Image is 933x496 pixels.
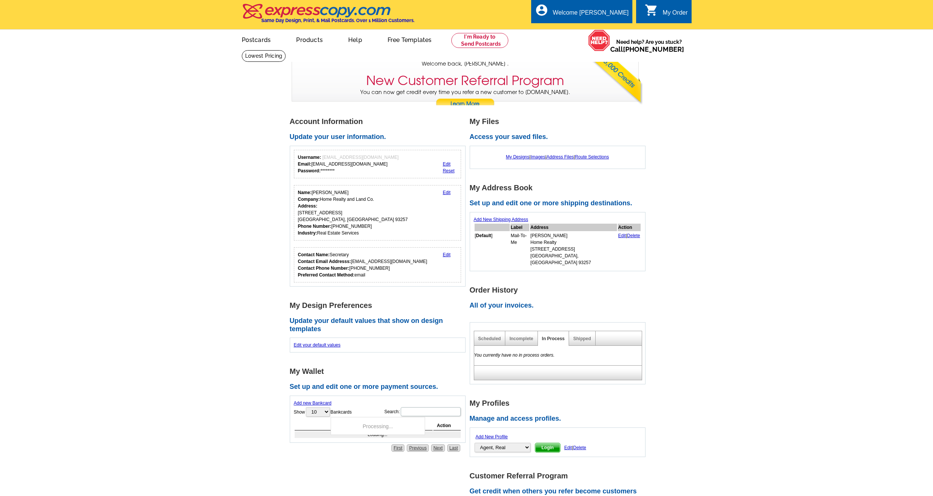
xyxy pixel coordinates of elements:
a: Edit [443,190,451,195]
a: Products [284,30,335,48]
a: Edit [618,233,626,238]
span: Call [610,45,684,53]
td: [ ] [475,232,510,266]
strong: Contact Name: [298,252,330,257]
h2: Access your saved files. [470,133,650,141]
td: [PERSON_NAME] Home Realty [STREET_ADDRESS] [GEOGRAPHIC_DATA], [GEOGRAPHIC_DATA] 93257 [530,232,617,266]
span: Edit [564,445,572,450]
label: Show Bankcards [294,406,352,417]
div: Who should we contact regarding order issues? [294,247,461,282]
strong: Address: [298,203,317,209]
a: Add New Shipping Address [474,217,528,222]
label: Search: [384,406,461,417]
button: Login [535,443,561,453]
h1: My Wallet [290,368,470,375]
h2: Set up and edit one or more payment sources. [290,383,470,391]
h1: My Files [470,118,650,125]
a: Scheduled [478,336,501,341]
strong: Contact Phone Number: [298,266,349,271]
div: My Order [663,9,688,20]
h1: Customer Referral Program [470,472,650,480]
h2: Get credit when others you refer become customers [470,487,650,496]
a: Free Templates [376,30,444,48]
i: shopping_cart [645,3,658,17]
div: Welcome [PERSON_NAME] [553,9,629,20]
h1: My Profiles [470,399,650,407]
th: Action [433,421,461,430]
a: Postcards [230,30,283,48]
span: Welcome back, [PERSON_NAME] . [422,60,509,68]
span: Need help? Are you stuck? [610,38,688,53]
a: Help [336,30,374,48]
div: Processing... [331,417,425,435]
a: Address Files [547,154,574,160]
i: account_circle [535,3,548,17]
a: Shipped [573,336,591,341]
div: | | | [474,150,641,164]
div: Your personal details. [294,185,461,241]
em: You currently have no in process orders. [474,353,555,358]
span: Login [535,443,560,452]
th: Address [530,224,617,231]
h2: Update your user information. [290,133,470,141]
h3: New Customer Referral Program [366,73,564,88]
strong: Contact Email Addresss: [298,259,351,264]
img: help [588,30,610,51]
a: Edit [443,252,451,257]
a: Previous [407,444,429,452]
a: In Process [542,336,565,341]
h2: All of your invoices. [470,302,650,310]
h1: Account Information [290,118,470,125]
a: Route Selections [575,154,609,160]
strong: Preferred Contact Method: [298,272,355,278]
th: Label [511,224,530,231]
a: Same Day Design, Print, & Mail Postcards. Over 1 Million Customers. [242,9,415,23]
p: You can now get credit every time you refer a new customer to [DOMAIN_NAME]. [292,88,638,110]
select: ShowBankcards [306,407,330,417]
a: Last [447,444,460,452]
strong: Phone Number: [298,224,331,229]
form: | [474,432,641,453]
a: Images [530,154,545,160]
h2: Set up and edit one or more shipping destinations. [470,199,650,208]
div: Secretary [EMAIL_ADDRESS][DOMAIN_NAME] [PHONE_NUMBER] email [298,251,427,278]
h2: Update your default values that show on design templates [290,317,470,333]
strong: Name: [298,190,312,195]
strong: Industry: [298,230,317,236]
strong: Company: [298,197,320,202]
td: Loading... [295,431,461,438]
a: Add New Profile [476,434,508,439]
h2: Manage and access profiles. [470,415,650,423]
a: shopping_cart My Order [645,8,688,18]
span: Delete [573,445,586,450]
strong: Email: [298,161,311,167]
a: Next [431,444,445,452]
a: Learn More [436,99,495,110]
h4: Same Day Design, Print, & Mail Postcards. Over 1 Million Customers. [261,18,415,23]
a: First [391,444,404,452]
a: My Designs [506,154,530,160]
h1: My Design Preferences [290,302,470,309]
strong: Password: [298,168,321,173]
h1: Order History [470,286,650,294]
div: [PERSON_NAME] Home Realty and Land Co. [STREET_ADDRESS] [GEOGRAPHIC_DATA], [GEOGRAPHIC_DATA] 9325... [298,189,408,236]
a: Add new Bankcard [294,400,332,406]
a: Delete [627,233,640,238]
td: Mail-To-Me [511,232,530,266]
td: | [618,232,641,266]
a: Edit [443,161,451,167]
strong: Username: [298,155,321,160]
a: Edit your default values [294,342,341,348]
th: Action [618,224,641,231]
a: Reset [443,168,454,173]
span: [EMAIL_ADDRESS][DOMAIN_NAME] [322,155,398,160]
a: Incomplete [509,336,533,341]
input: Search: [401,407,461,416]
b: Default [476,233,491,238]
a: [PHONE_NUMBER] [623,45,684,53]
div: Your login information. [294,150,461,178]
h1: My Address Book [470,184,650,192]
